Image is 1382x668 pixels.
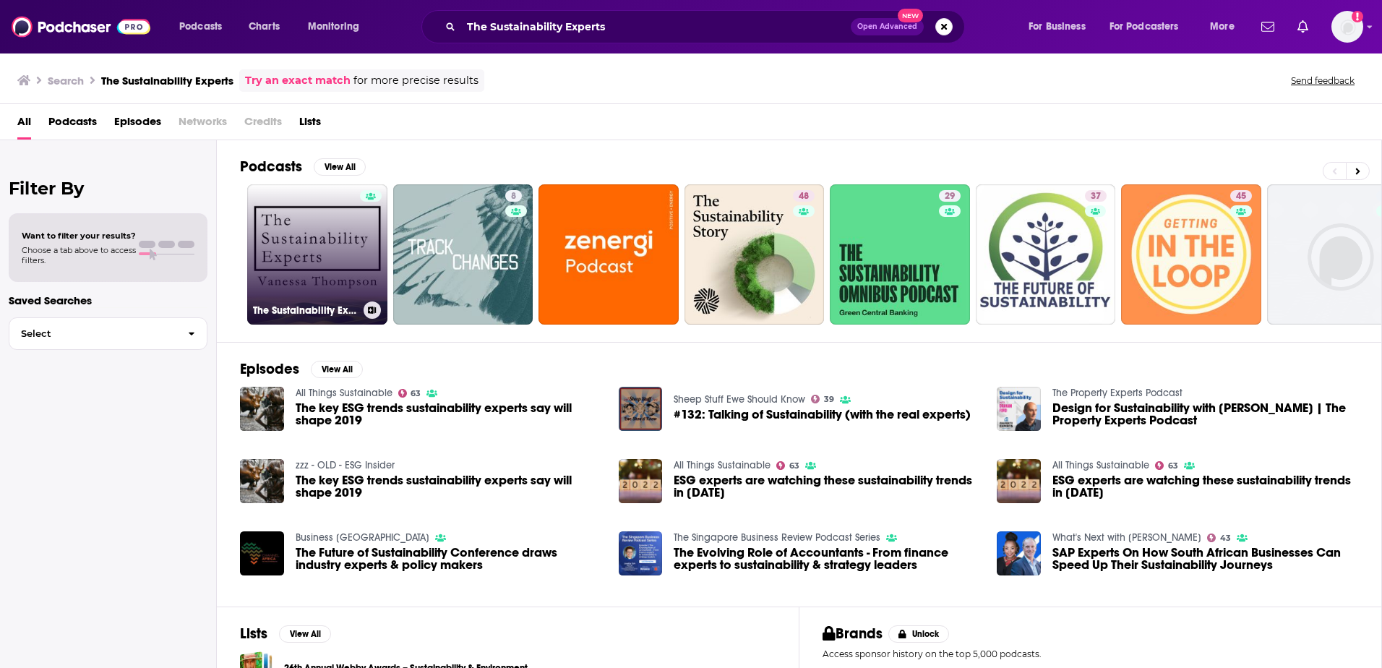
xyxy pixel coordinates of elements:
[296,459,395,471] a: zzz - OLD - ESG Insider
[22,231,136,241] span: Want to filter your results?
[939,190,961,202] a: 29
[1052,474,1358,499] span: ESG experts are watching these sustainability trends in [DATE]
[823,625,883,643] h2: Brands
[308,17,359,37] span: Monitoring
[353,72,478,89] span: for more precise results
[997,387,1041,431] img: Design for Sustainability with Graham Ford | The Property Experts Podcast
[298,15,378,38] button: open menu
[249,17,280,37] span: Charts
[674,408,971,421] a: #132: Talking of Sustainability (with the real experts)
[247,184,387,325] a: The Sustainability Experts
[505,190,522,202] a: 8
[1210,17,1235,37] span: More
[9,294,207,307] p: Saved Searches
[1331,11,1363,43] img: User Profile
[674,459,771,471] a: All Things Sustainable
[1052,474,1358,499] a: ESG experts are watching these sustainability trends in 2022
[22,245,136,265] span: Choose a tab above to access filters.
[296,531,429,544] a: Business Africa
[789,463,799,469] span: 63
[1029,17,1086,37] span: For Business
[296,547,601,571] a: The Future of Sustainability Conference draws industry experts & policy makers
[314,158,366,176] button: View All
[1110,17,1179,37] span: For Podcasters
[1121,184,1261,325] a: 45
[299,110,321,140] a: Lists
[279,625,331,643] button: View All
[296,387,392,399] a: All Things Sustainable
[9,178,207,199] h2: Filter By
[1230,190,1252,202] a: 45
[776,461,799,470] a: 63
[179,17,222,37] span: Podcasts
[674,547,979,571] a: The Evolving Role of Accountants - From finance experts to sustainability & strategy leaders
[997,531,1041,575] img: SAP Experts On How South African Businesses Can Speed Up Their Sustainability Journeys
[48,110,97,140] a: Podcasts
[674,474,979,499] a: ESG experts are watching these sustainability trends in 2022
[240,625,331,643] a: ListsView All
[1100,15,1200,38] button: open menu
[811,395,834,403] a: 39
[9,317,207,350] button: Select
[1052,459,1149,471] a: All Things Sustainable
[1256,14,1280,39] a: Show notifications dropdown
[799,189,809,204] span: 48
[1018,15,1104,38] button: open menu
[674,393,805,406] a: Sheep Stuff Ewe Should Know
[945,189,955,204] span: 29
[1207,534,1231,542] a: 43
[1236,189,1246,204] span: 45
[684,184,825,325] a: 48
[240,459,284,503] img: The key ESG trends sustainability experts say will shape 2019
[311,361,363,378] button: View All
[1155,461,1178,470] a: 63
[1052,531,1201,544] a: What's Next with Aki Anastasiou
[9,329,176,338] span: Select
[997,459,1041,503] img: ESG experts are watching these sustainability trends in 2022
[851,18,924,35] button: Open AdvancedNew
[398,389,421,398] a: 63
[114,110,161,140] a: Episodes
[296,402,601,427] a: The key ESG trends sustainability experts say will shape 2019
[245,72,351,89] a: Try an exact match
[1091,189,1101,204] span: 37
[296,474,601,499] a: The key ESG trends sustainability experts say will shape 2019
[674,531,880,544] a: The Singapore Business Review Podcast Series
[240,531,284,575] img: The Future of Sustainability Conference draws industry experts & policy makers
[179,110,227,140] span: Networks
[1220,535,1231,541] span: 43
[1052,387,1183,399] a: The Property Experts Podcast
[1052,547,1358,571] span: SAP Experts On How South African Businesses Can Speed Up Their Sustainability Journeys
[511,189,516,204] span: 8
[823,648,1358,659] p: Access sponsor history on the top 5,000 podcasts.
[12,13,150,40] img: Podchaser - Follow, Share and Rate Podcasts
[1287,74,1359,87] button: Send feedback
[1331,11,1363,43] button: Show profile menu
[824,396,834,403] span: 39
[461,15,851,38] input: Search podcasts, credits, & more...
[169,15,241,38] button: open menu
[1292,14,1314,39] a: Show notifications dropdown
[17,110,31,140] a: All
[1331,11,1363,43] span: Logged in as WE_Broadcast
[619,387,663,431] img: #132: Talking of Sustainability (with the real experts)
[240,158,366,176] a: PodcastsView All
[240,360,363,378] a: EpisodesView All
[857,23,917,30] span: Open Advanced
[240,387,284,431] a: The key ESG trends sustainability experts say will shape 2019
[1352,11,1363,22] svg: Add a profile image
[619,531,663,575] img: The Evolving Role of Accountants - From finance experts to sustainability & strategy leaders
[1085,190,1107,202] a: 37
